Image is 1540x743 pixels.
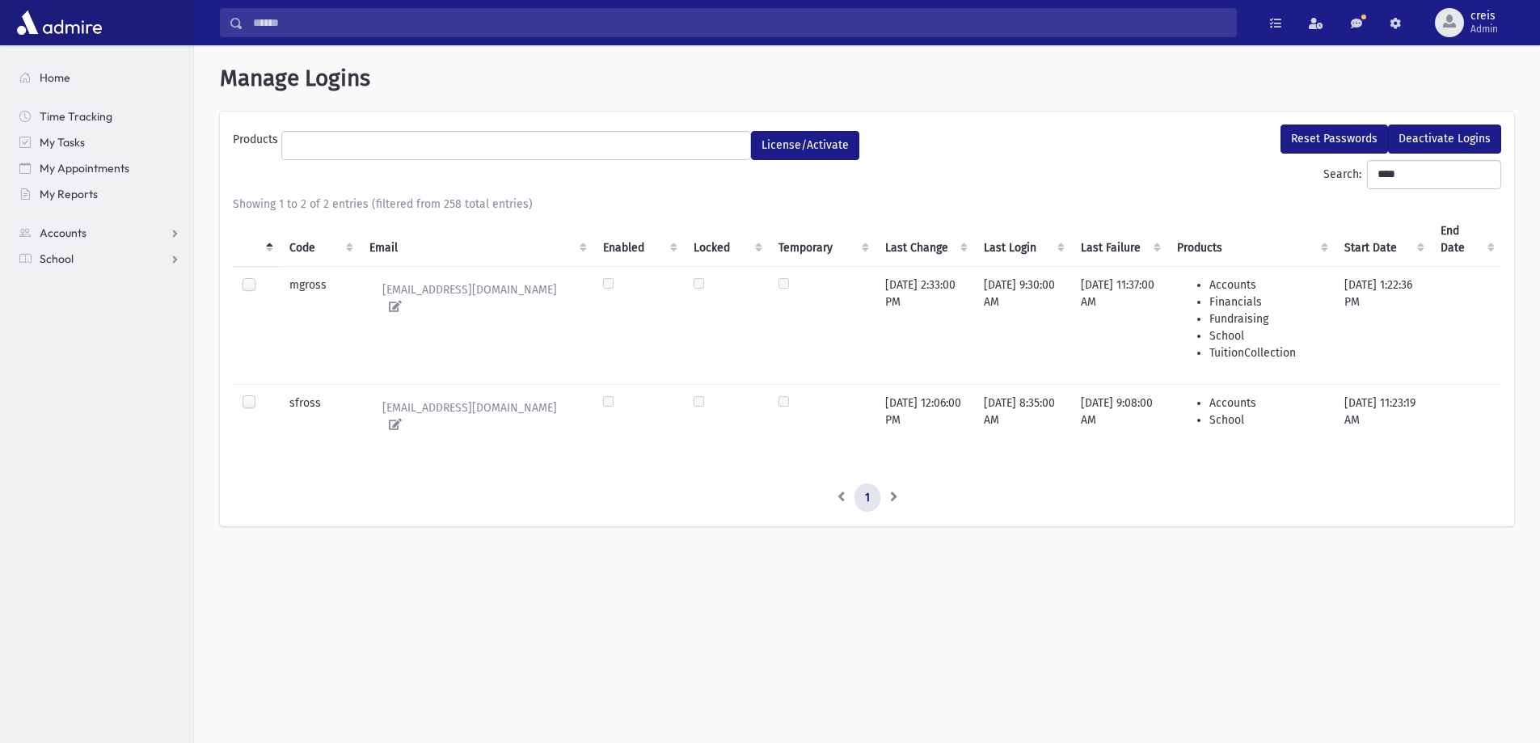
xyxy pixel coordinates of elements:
span: School [40,251,74,266]
a: My Reports [6,181,193,207]
td: [DATE] 9:08:00 AM [1071,384,1167,451]
td: sfross [280,384,361,451]
span: My Tasks [40,135,85,150]
img: AdmirePro [13,6,106,39]
a: Time Tracking [6,103,193,129]
a: 1 [854,483,880,513]
div: Showing 1 to 2 of 2 entries (filtered from 258 total entries) [233,196,1501,213]
th: Last Failure : activate to sort column ascending [1071,213,1167,267]
li: School [1209,327,1324,344]
th: Last Login : activate to sort column ascending [974,213,1072,267]
th: Email : activate to sort column ascending [360,213,593,267]
span: My Appointments [40,161,129,175]
span: Admin [1470,23,1498,36]
a: [EMAIL_ADDRESS][DOMAIN_NAME] [369,277,584,320]
td: [DATE] 8:35:00 AM [974,384,1072,451]
span: Time Tracking [40,109,112,124]
td: [DATE] 12:06:00 PM [875,384,974,451]
span: Home [40,70,70,85]
button: Reset Passwords [1281,125,1388,154]
li: Financials [1209,293,1324,310]
a: Home [6,65,193,91]
a: My Appointments [6,155,193,181]
td: [DATE] 2:33:00 PM [875,266,974,384]
th: Temporary : activate to sort column ascending [769,213,875,267]
th: Last Change : activate to sort column ascending [875,213,974,267]
th: Enabled : activate to sort column ascending [593,213,684,267]
h1: Manage Logins [220,65,1514,92]
a: Accounts [6,220,193,246]
li: Accounts [1209,277,1324,293]
a: School [6,246,193,272]
td: mgross [280,266,361,384]
td: [DATE] 11:37:00 AM [1071,266,1167,384]
li: School [1209,412,1324,428]
td: [DATE] 1:22:36 PM [1335,266,1431,384]
input: Search [243,8,1236,37]
th: Start Date : activate to sort column ascending [1335,213,1431,267]
button: License/Activate [751,131,859,160]
span: My Reports [40,187,98,201]
label: Search: [1323,160,1501,189]
label: Products [233,131,281,154]
a: [EMAIL_ADDRESS][DOMAIN_NAME] [369,395,584,438]
button: Deactivate Logins [1388,125,1501,154]
li: Accounts [1209,395,1324,412]
a: My Tasks [6,129,193,155]
td: [DATE] 11:23:19 AM [1335,384,1431,451]
li: Fundraising [1209,310,1324,327]
li: TuitionCollection [1209,344,1324,361]
input: Search: [1367,160,1501,189]
th: End Date : activate to sort column ascending [1431,213,1501,267]
span: creis [1470,10,1498,23]
td: [DATE] 9:30:00 AM [974,266,1072,384]
th: Products : activate to sort column ascending [1167,213,1334,267]
th: Locked : activate to sort column ascending [684,213,769,267]
th: : activate to sort column descending [233,213,280,267]
th: Code : activate to sort column ascending [280,213,361,267]
span: Accounts [40,226,86,240]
